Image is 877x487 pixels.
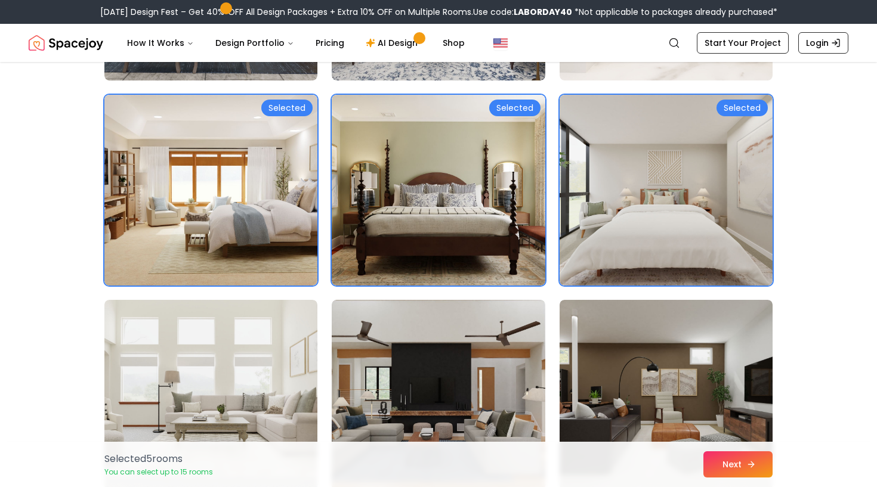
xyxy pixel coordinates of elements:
button: Next [703,451,773,477]
img: United States [493,36,508,50]
a: Spacejoy [29,31,103,55]
div: Selected [717,100,768,116]
button: How It Works [118,31,203,55]
img: Room room-9 [560,95,773,286]
p: You can select up to 15 rooms [104,467,213,477]
a: AI Design [356,31,431,55]
img: Room room-7 [104,95,317,286]
a: Login [798,32,848,54]
span: *Not applicable to packages already purchased* [572,6,777,18]
div: Selected [261,100,313,116]
a: Start Your Project [697,32,789,54]
div: Selected [489,100,541,116]
nav: Global [29,24,848,62]
button: Design Portfolio [206,31,304,55]
a: Shop [433,31,474,55]
nav: Main [118,31,474,55]
a: Pricing [306,31,354,55]
img: Room room-8 [332,95,545,286]
b: LABORDAY40 [514,6,572,18]
p: Selected 5 room s [104,452,213,466]
span: Use code: [473,6,572,18]
div: [DATE] Design Fest – Get 40% OFF All Design Packages + Extra 10% OFF on Multiple Rooms. [100,6,777,18]
img: Spacejoy Logo [29,31,103,55]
